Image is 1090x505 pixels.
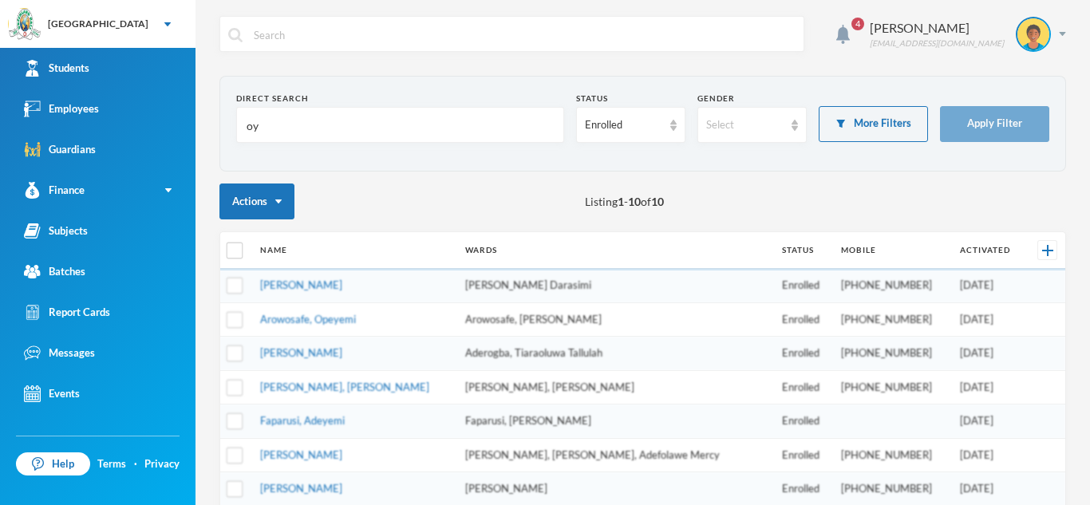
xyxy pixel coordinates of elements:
th: Wards [457,232,774,269]
td: [PERSON_NAME], [PERSON_NAME], Adefolawe Mercy [457,438,774,472]
td: Enrolled [774,438,833,472]
td: Arowosafe, [PERSON_NAME] [457,302,774,337]
th: Activated [952,232,1025,269]
td: [PERSON_NAME], [PERSON_NAME] [457,370,774,404]
a: [PERSON_NAME] [260,278,342,291]
img: STUDENT [1017,18,1049,50]
a: [PERSON_NAME] [260,448,342,461]
td: [PHONE_NUMBER] [833,302,952,337]
div: Guardians [24,141,96,158]
div: Gender [697,93,807,105]
div: Finance [24,182,85,199]
a: [PERSON_NAME] [260,346,342,359]
input: Name, Phone number, Email Address [245,108,555,144]
td: [PHONE_NUMBER] [833,370,952,404]
td: [DATE] [952,438,1025,472]
div: [EMAIL_ADDRESS][DOMAIN_NAME] [870,37,1004,49]
td: Aderogba, Tiaraoluwa Tallulah [457,337,774,371]
img: + [1042,245,1053,256]
b: 1 [618,195,624,208]
div: Events [24,385,80,402]
a: [PERSON_NAME] [260,482,342,495]
td: Enrolled [774,269,833,303]
span: Listing - of [585,193,664,210]
div: Students [24,60,89,77]
a: Help [16,452,90,476]
a: Faparusi, Adeyemi [260,414,345,427]
div: Subjects [24,223,88,239]
img: logo [9,9,41,41]
div: Select [706,117,784,133]
td: [DATE] [952,302,1025,337]
div: Report Cards [24,304,110,321]
td: Faparusi, [PERSON_NAME] [457,404,774,439]
img: search [228,28,243,42]
b: 10 [628,195,641,208]
th: Status [774,232,833,269]
td: [PERSON_NAME] Darasimi [457,269,774,303]
button: Apply Filter [940,106,1049,142]
td: Enrolled [774,404,833,439]
button: More Filters [819,106,928,142]
td: [DATE] [952,269,1025,303]
a: Terms [97,456,126,472]
td: [PHONE_NUMBER] [833,438,952,472]
th: Name [252,232,457,269]
div: Direct Search [236,93,564,105]
div: Enrolled [585,117,662,133]
td: [DATE] [952,404,1025,439]
button: Actions [219,183,294,219]
a: Arowosafe, Opeyemi [260,313,356,325]
span: 4 [851,18,864,30]
b: 10 [651,195,664,208]
div: Batches [24,263,85,280]
div: Messages [24,345,95,361]
th: Mobile [833,232,952,269]
input: Search [252,17,796,53]
div: [PERSON_NAME] [870,18,1004,37]
td: [DATE] [952,370,1025,404]
td: [PHONE_NUMBER] [833,269,952,303]
div: Status [576,93,685,105]
div: · [134,456,137,472]
a: [PERSON_NAME], [PERSON_NAME] [260,381,429,393]
td: Enrolled [774,302,833,337]
td: [DATE] [952,337,1025,371]
td: Enrolled [774,337,833,371]
div: Employees [24,101,99,117]
div: [GEOGRAPHIC_DATA] [48,17,148,31]
td: Enrolled [774,370,833,404]
td: [PHONE_NUMBER] [833,337,952,371]
a: Privacy [144,456,180,472]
